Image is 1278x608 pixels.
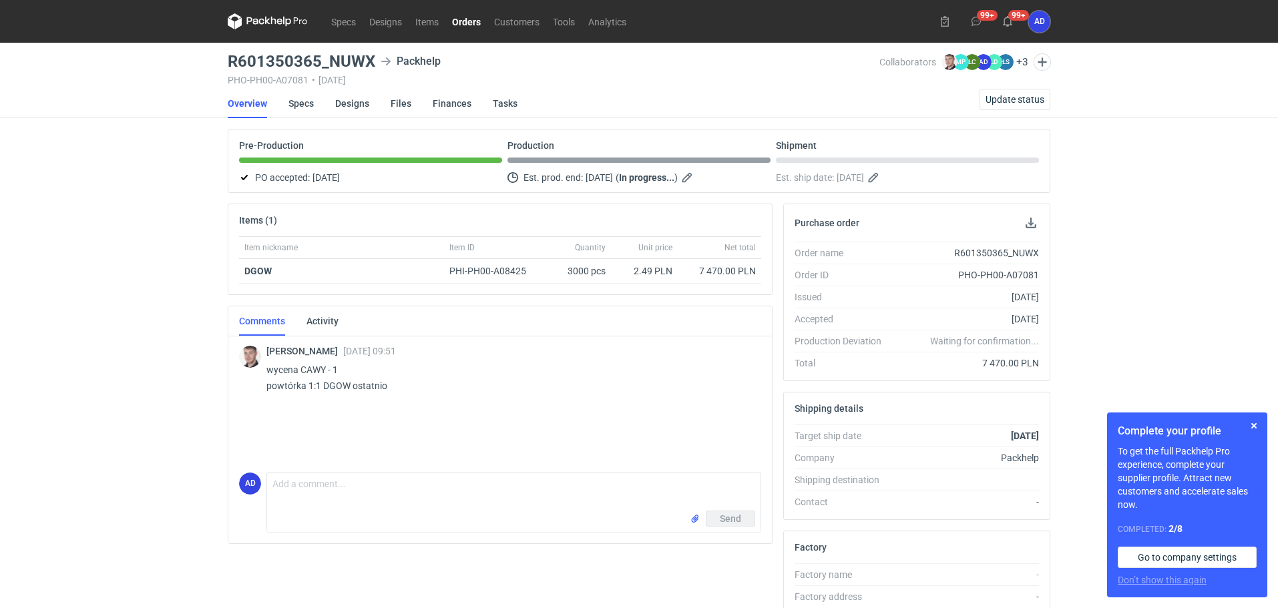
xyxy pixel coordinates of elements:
button: 99+ [997,11,1018,32]
figcaption: AD [1028,11,1050,33]
div: Accepted [795,312,892,326]
div: 2.49 PLN [616,264,672,278]
a: Activity [306,306,339,336]
span: [DATE] 09:51 [343,346,396,356]
figcaption: AD [239,473,261,495]
div: Completed: [1118,522,1257,536]
p: Production [507,140,554,151]
div: Est. ship date: [776,170,1039,186]
svg: Packhelp Pro [228,13,308,29]
span: Item nickname [244,242,298,253]
div: Shipping destination [795,473,892,487]
div: Total [795,356,892,370]
a: Specs [288,89,314,118]
div: Anita Dolczewska [239,473,261,495]
div: Packhelp [381,53,441,69]
em: ) [674,172,678,183]
button: +3 [1016,56,1028,68]
span: [PERSON_NAME] [266,346,343,356]
div: Order ID [795,268,892,282]
span: Unit price [638,242,672,253]
div: - [892,590,1039,603]
span: [DATE] [837,170,864,186]
a: Customers [487,13,546,29]
h2: Purchase order [795,218,859,228]
a: Comments [239,306,285,336]
button: Edit estimated shipping date [867,170,883,186]
button: Send [706,511,755,527]
div: Est. prod. end: [507,170,771,186]
p: Shipment [776,140,817,151]
span: Quantity [575,242,606,253]
h2: Shipping details [795,403,863,414]
figcaption: MP [953,54,969,70]
h2: Items (1) [239,215,277,226]
p: To get the full Packhelp Pro experience, complete your supplier profile. Attract new customers an... [1118,444,1257,511]
button: 99+ [966,11,987,32]
div: Target ship date [795,429,892,442]
a: Items [409,13,445,29]
div: Production Deviation [795,334,892,348]
div: 7 470.00 PLN [892,356,1039,370]
div: Packhelp [892,451,1039,465]
div: Company [795,451,892,465]
img: Maciej Sikora [239,346,261,368]
a: Go to company settings [1118,547,1257,568]
div: 3000 pcs [544,259,611,284]
a: Tasks [493,89,517,118]
div: Order name [795,246,892,260]
img: Maciej Sikora [941,54,957,70]
span: [DATE] [586,170,613,186]
a: Files [391,89,411,118]
p: Pre-Production [239,140,304,151]
a: Analytics [582,13,633,29]
strong: DGOW [244,266,272,276]
button: Don’t show this again [1118,573,1207,587]
figcaption: AD [976,54,992,70]
div: [DATE] [892,312,1039,326]
em: ( [616,172,619,183]
button: Edit estimated production end date [680,170,696,186]
div: PHI-PH00-A08425 [449,264,539,278]
h3: R601350365_NUWX [228,53,375,69]
strong: In progress... [619,172,674,183]
span: Net total [724,242,756,253]
span: Send [720,514,741,523]
a: Specs [325,13,363,29]
div: PHO-PH00-A07081 [892,268,1039,282]
div: 7 470.00 PLN [683,264,756,278]
strong: [DATE] [1011,430,1039,441]
div: Anita Dolczewska [1028,11,1050,33]
a: Overview [228,89,267,118]
button: Skip for now [1246,418,1262,434]
div: PO accepted: [239,170,502,186]
div: - [892,495,1039,509]
div: - [892,568,1039,581]
div: Factory address [795,590,892,603]
button: Download PO [1023,215,1039,231]
a: Designs [363,13,409,29]
a: Finances [433,89,471,118]
div: Issued [795,290,892,304]
span: Update status [986,95,1044,104]
div: R601350365_NUWX [892,246,1039,260]
button: Update status [980,89,1050,110]
div: Contact [795,495,892,509]
button: Edit collaborators [1034,53,1051,71]
div: PHO-PH00-A07081 [DATE] [228,75,879,85]
figcaption: ŁC [964,54,980,70]
p: wycena CAWY - 1 powtórka 1:1 DGOW ostatnio [266,362,751,394]
span: Collaborators [879,57,936,67]
div: [DATE] [892,290,1039,304]
em: Waiting for confirmation... [930,334,1039,348]
span: Item ID [449,242,475,253]
strong: 2 / 8 [1168,523,1183,534]
span: • [312,75,315,85]
a: Designs [335,89,369,118]
figcaption: ŁS [998,54,1014,70]
a: Tools [546,13,582,29]
h1: Complete your profile [1118,423,1257,439]
figcaption: ŁD [986,54,1002,70]
span: [DATE] [312,170,340,186]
